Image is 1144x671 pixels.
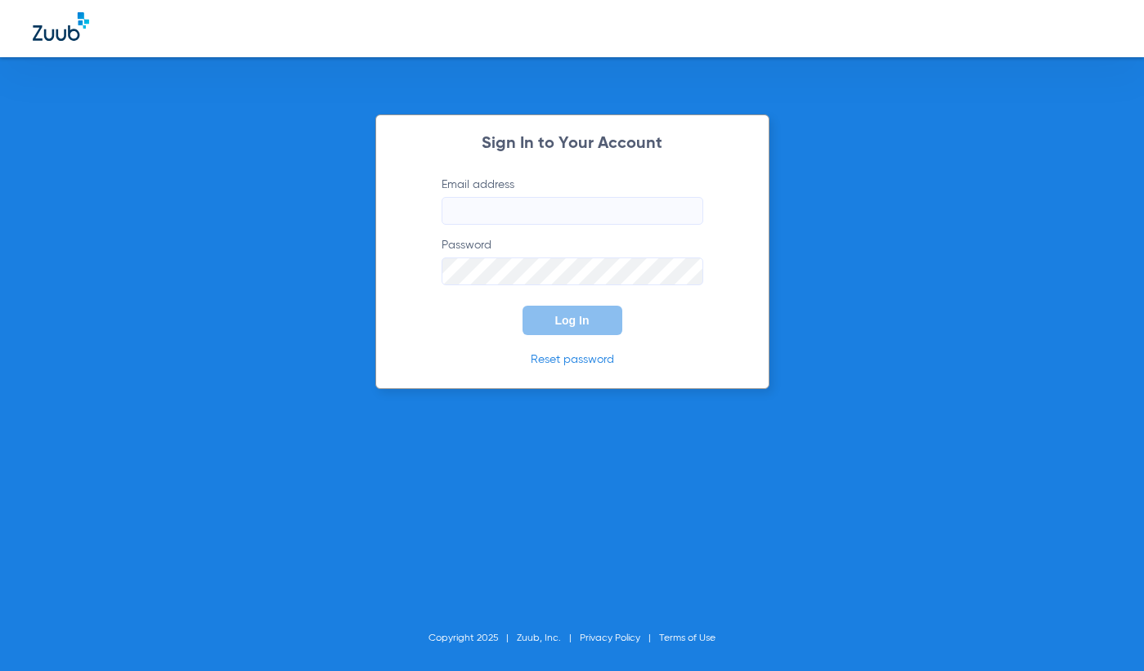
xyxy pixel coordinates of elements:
[580,633,640,643] a: Privacy Policy
[442,237,703,285] label: Password
[517,630,580,646] li: Zuub, Inc.
[659,633,716,643] a: Terms of Use
[33,12,89,41] img: Zuub Logo
[442,257,703,285] input: Password
[417,136,728,152] h2: Sign In to Your Account
[428,630,517,646] li: Copyright 2025
[442,197,703,225] input: Email address
[442,177,703,225] label: Email address
[555,314,590,327] span: Log In
[523,306,622,335] button: Log In
[531,354,614,365] a: Reset password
